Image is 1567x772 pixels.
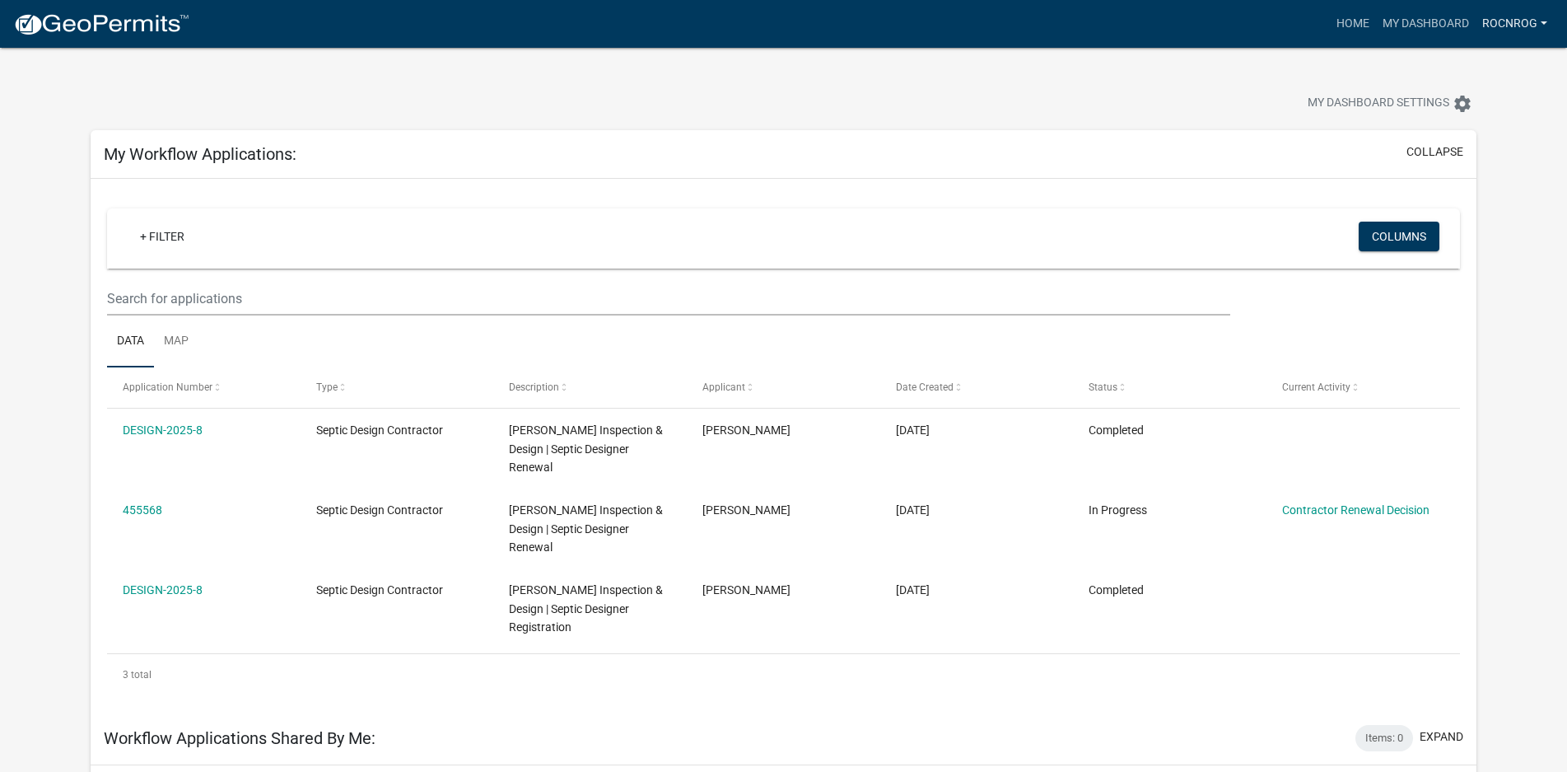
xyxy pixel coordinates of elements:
h5: My Workflow Applications: [104,144,296,164]
span: Roger Hurd [702,583,790,597]
button: collapse [1406,143,1463,161]
span: In Progress [1089,503,1147,517]
input: Search for applications [107,282,1230,316]
span: Applicant [702,381,745,393]
h5: Workflow Applications Shared By Me: [104,728,375,748]
span: 03/14/2025 [896,583,930,597]
span: Current Activity [1282,381,1350,393]
datatable-header-cell: Current Activity [1266,367,1460,407]
span: Roger Hurd Inspection & Design | Septic Designer Renewal [509,423,663,475]
div: Items: 0 [1355,725,1413,751]
a: DESIGN-2025-8 [123,583,203,597]
span: My Dashboard Settings [1308,94,1449,114]
a: + Filter [127,222,198,251]
span: Description [509,381,559,393]
a: Contractor Renewal Decision [1282,503,1429,517]
a: 455568 [123,503,162,517]
a: Home [1330,8,1376,40]
span: Roger Hurd [702,423,790,437]
datatable-header-cell: Status [1073,367,1266,407]
span: Completed [1089,583,1144,597]
datatable-header-cell: Application Number [107,367,301,407]
span: 07/28/2025 [896,503,930,517]
span: Roger Hurd Inspection & Design | Septic Designer Renewal [509,503,663,554]
div: 3 total [107,654,1460,695]
a: rocnrog [1476,8,1554,40]
span: 08/26/2025 [896,423,930,437]
span: Application Number [123,381,212,393]
span: Roger Hurd Inspection & Design | Septic Designer Registration [509,583,663,634]
span: Septic Design Contractor [316,503,443,517]
div: collapse [91,179,1476,712]
span: Roger Hurd [702,503,790,517]
a: My Dashboard [1376,8,1476,40]
datatable-header-cell: Applicant [687,367,880,407]
span: Status [1089,381,1117,393]
span: Type [316,381,338,393]
button: Columns [1359,222,1439,251]
i: settings [1453,94,1472,114]
span: Septic Design Contractor [316,583,443,597]
button: expand [1420,728,1463,746]
a: Map [154,316,198,368]
datatable-header-cell: Type [301,367,494,407]
datatable-header-cell: Description [493,367,687,407]
span: Completed [1089,423,1144,437]
span: Septic Design Contractor [316,423,443,437]
button: My Dashboard Settingssettings [1294,87,1485,119]
datatable-header-cell: Date Created [879,367,1073,407]
a: Data [107,316,154,368]
span: Date Created [896,381,954,393]
a: DESIGN-2025-8 [123,423,203,437]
